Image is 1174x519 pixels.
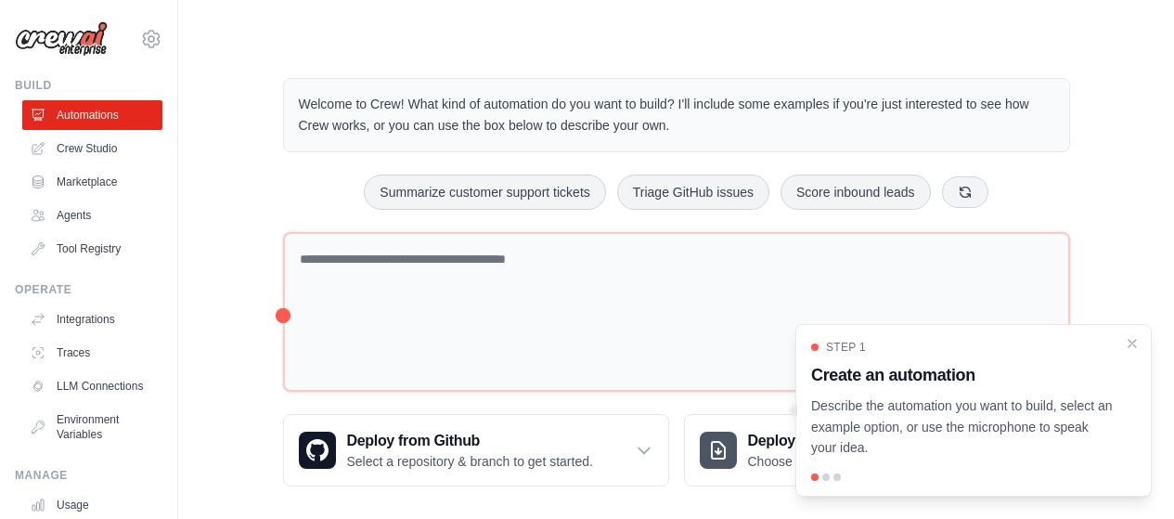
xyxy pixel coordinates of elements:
[299,94,1054,136] p: Welcome to Crew! What kind of automation do you want to build? I'll include some examples if you'...
[347,430,593,452] h3: Deploy from Github
[22,371,162,401] a: LLM Connections
[364,175,605,210] button: Summarize customer support tickets
[781,175,931,210] button: Score inbound leads
[811,396,1114,459] p: Describe the automation you want to build, select an example option, or use the microphone to spe...
[22,100,162,130] a: Automations
[748,430,905,452] h3: Deploy from zip file
[22,305,162,334] a: Integrations
[748,452,905,471] p: Choose a zip file to upload.
[15,282,162,297] div: Operate
[15,78,162,93] div: Build
[22,134,162,163] a: Crew Studio
[1125,336,1140,351] button: Close walkthrough
[22,234,162,264] a: Tool Registry
[1081,430,1174,519] iframe: Chat Widget
[617,175,769,210] button: Triage GitHub issues
[347,452,593,471] p: Select a repository & branch to get started.
[22,167,162,197] a: Marketplace
[811,362,1114,388] h3: Create an automation
[15,468,162,483] div: Manage
[826,340,866,355] span: Step 1
[22,405,162,449] a: Environment Variables
[22,201,162,230] a: Agents
[22,338,162,368] a: Traces
[15,21,108,57] img: Logo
